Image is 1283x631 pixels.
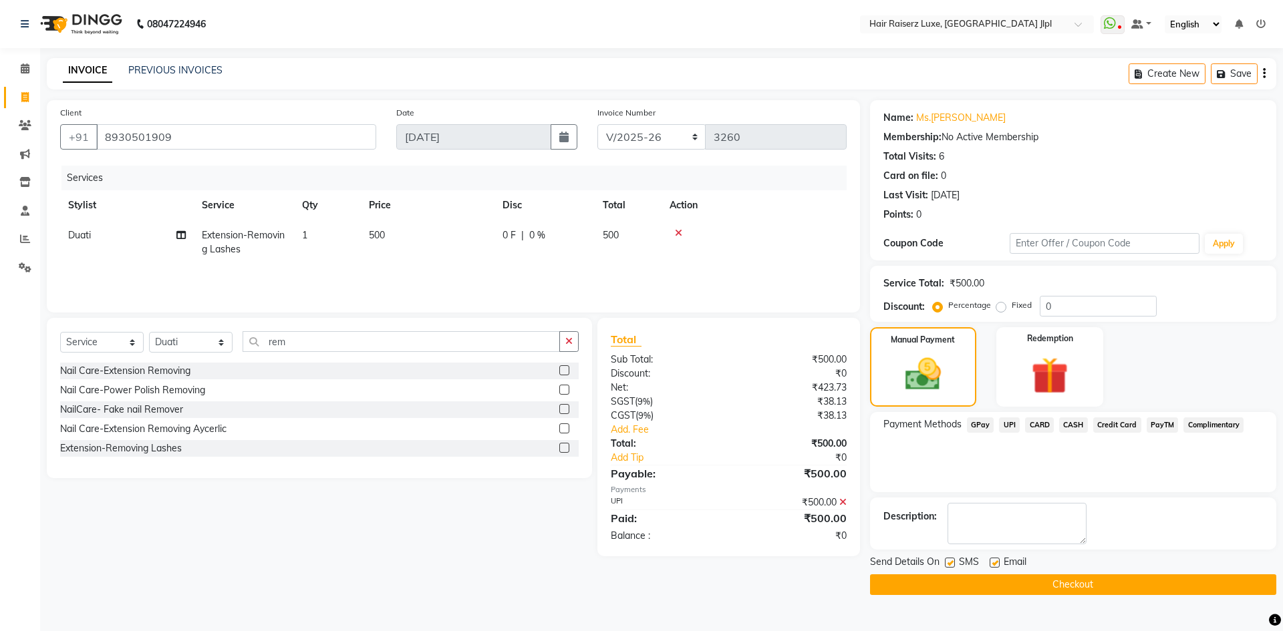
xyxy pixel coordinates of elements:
[883,130,1263,144] div: No Active Membership
[601,423,857,437] a: Add. Fee
[1205,234,1243,254] button: Apply
[601,409,728,423] div: ( )
[1025,417,1054,433] span: CARD
[728,381,856,395] div: ₹423.73
[950,276,984,290] div: ₹500.00
[503,228,516,242] span: 0 F
[595,190,662,220] th: Total
[601,437,728,451] div: Total:
[883,208,913,222] div: Points:
[931,188,960,202] div: [DATE]
[611,333,641,347] span: Total
[601,510,728,526] div: Paid:
[728,353,856,367] div: ₹500.00
[294,190,361,220] th: Qty
[60,403,183,417] div: NailCare- Fake nail Remover
[61,166,857,190] div: Services
[1059,417,1088,433] span: CASH
[894,354,952,395] img: _cash.svg
[34,5,126,43] img: logo
[870,574,1276,595] button: Checkout
[601,381,728,395] div: Net:
[611,395,635,407] span: SGST
[494,190,595,220] th: Disc
[1010,233,1199,254] input: Enter Offer / Coupon Code
[1093,417,1141,433] span: Credit Card
[1012,299,1032,311] label: Fixed
[611,409,635,421] span: CGST
[60,190,194,220] th: Stylist
[147,5,206,43] b: 08047224946
[529,228,545,242] span: 0 %
[948,299,991,311] label: Percentage
[1020,353,1080,399] img: _gift.svg
[870,555,940,572] span: Send Details On
[637,396,650,407] span: 9%
[883,417,962,431] span: Payment Methods
[243,331,560,352] input: Search or Scan
[1004,555,1026,572] span: Email
[939,150,944,164] div: 6
[728,529,856,543] div: ₹0
[883,169,938,183] div: Card on file:
[194,190,294,220] th: Service
[611,484,847,495] div: Payments
[202,229,285,255] span: Extension-Removing Lashes
[601,367,728,381] div: Discount:
[883,236,1010,250] div: Coupon Code
[728,395,856,409] div: ₹38.13
[369,229,385,241] span: 500
[601,395,728,409] div: ( )
[361,190,494,220] th: Price
[60,383,205,397] div: Nail Care-Power Polish Removing
[883,188,928,202] div: Last Visit:
[728,409,856,423] div: ₹38.13
[68,229,91,241] span: Duati
[959,555,979,572] span: SMS
[1211,63,1258,84] button: Save
[302,229,307,241] span: 1
[728,367,856,381] div: ₹0
[638,410,651,421] span: 9%
[63,59,112,83] a: INVOICE
[601,465,728,481] div: Payable:
[883,300,925,314] div: Discount:
[883,111,913,125] div: Name:
[883,276,944,290] div: Service Total:
[883,509,937,523] div: Description:
[967,417,994,433] span: GPay
[1129,63,1205,84] button: Create New
[60,422,227,436] div: Nail Care-Extension Removing Aycerlic
[728,465,856,481] div: ₹500.00
[601,353,728,367] div: Sub Total:
[603,229,619,241] span: 500
[601,451,750,465] a: Add Tip
[597,107,656,119] label: Invoice Number
[883,130,942,144] div: Membership:
[728,495,856,509] div: ₹500.00
[916,111,1006,125] a: Ms.[PERSON_NAME]
[60,107,82,119] label: Client
[891,334,955,346] label: Manual Payment
[601,495,728,509] div: UPI
[96,124,376,150] input: Search by Name/Mobile/Email/Code
[521,228,524,242] span: |
[916,208,921,222] div: 0
[396,107,414,119] label: Date
[662,190,847,220] th: Action
[60,441,182,455] div: Extension-Removing Lashes
[728,510,856,526] div: ₹500.00
[1147,417,1179,433] span: PayTM
[128,64,223,76] a: PREVIOUS INVOICES
[1183,417,1244,433] span: Complimentary
[728,437,856,451] div: ₹500.00
[883,150,936,164] div: Total Visits:
[999,417,1020,433] span: UPI
[941,169,946,183] div: 0
[1027,333,1073,345] label: Redemption
[601,529,728,543] div: Balance :
[60,124,98,150] button: +91
[750,451,856,465] div: ₹0
[60,364,190,378] div: Nail Care-Extension Removing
